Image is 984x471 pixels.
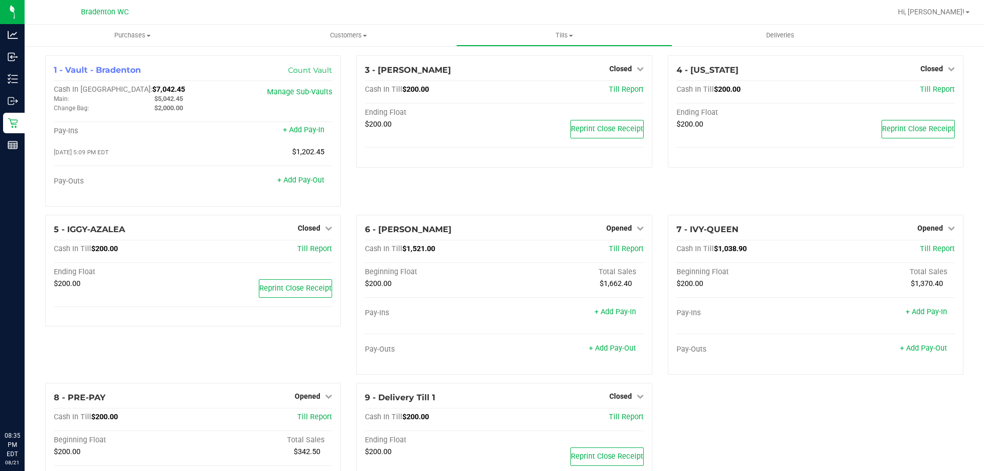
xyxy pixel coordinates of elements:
[402,244,435,253] span: $1,521.00
[365,120,392,129] span: $200.00
[714,244,747,253] span: $1,038.90
[589,344,636,353] a: + Add Pay-Out
[54,447,80,456] span: $200.00
[676,108,816,117] div: Ending Float
[267,88,332,96] a: Manage Sub-Vaults
[5,459,20,466] p: 08/21
[54,413,91,421] span: Cash In Till
[154,104,183,112] span: $2,000.00
[402,413,429,421] span: $200.00
[54,393,106,402] span: 8 - PRE-PAY
[898,8,965,16] span: Hi, [PERSON_NAME]!
[402,85,429,94] span: $200.00
[676,279,703,288] span: $200.00
[54,224,125,234] span: 5 - IGGY-AZALEA
[54,127,193,136] div: Pay-Ins
[365,224,452,234] span: 6 - [PERSON_NAME]
[606,224,632,232] span: Opened
[54,268,193,277] div: Ending Float
[815,268,955,277] div: Total Sales
[193,436,333,445] div: Total Sales
[676,268,816,277] div: Beginning Float
[457,31,671,40] span: Tills
[920,244,955,253] a: Till Report
[456,25,672,46] a: Tills
[609,244,644,253] a: Till Report
[8,52,18,62] inline-svg: Inbound
[672,25,888,46] a: Deliveries
[8,140,18,150] inline-svg: Reports
[920,65,943,73] span: Closed
[920,85,955,94] span: Till Report
[8,118,18,128] inline-svg: Retail
[600,279,632,288] span: $1,662.40
[54,65,141,75] span: 1 - Vault - Bradenton
[676,120,703,129] span: $200.00
[570,447,644,466] button: Reprint Close Receipt
[25,31,240,40] span: Purchases
[91,244,118,253] span: $200.00
[571,125,643,133] span: Reprint Close Receipt
[881,120,955,138] button: Reprint Close Receipt
[609,392,632,400] span: Closed
[571,452,643,461] span: Reprint Close Receipt
[911,279,943,288] span: $1,370.40
[288,66,332,75] a: Count Vault
[54,177,193,186] div: Pay-Outs
[365,85,402,94] span: Cash In Till
[54,95,69,103] span: Main:
[54,149,109,156] span: [DATE] 5:09 PM EDT
[882,125,954,133] span: Reprint Close Receipt
[504,268,644,277] div: Total Sales
[54,436,193,445] div: Beginning Float
[676,244,714,253] span: Cash In Till
[900,344,947,353] a: + Add Pay-Out
[365,279,392,288] span: $200.00
[297,413,332,421] a: Till Report
[259,279,332,298] button: Reprint Close Receipt
[906,308,947,316] a: + Add Pay-In
[91,413,118,421] span: $200.00
[241,31,456,40] span: Customers
[8,30,18,40] inline-svg: Analytics
[609,85,644,94] a: Till Report
[154,95,183,103] span: $5,042.45
[54,279,80,288] span: $200.00
[8,96,18,106] inline-svg: Outbound
[259,284,332,293] span: Reprint Close Receipt
[676,224,739,234] span: 7 - IVY-QUEEN
[8,74,18,84] inline-svg: Inventory
[365,244,402,253] span: Cash In Till
[365,436,504,445] div: Ending Float
[294,447,320,456] span: $342.50
[609,65,632,73] span: Closed
[54,244,91,253] span: Cash In Till
[365,393,435,402] span: 9 - Delivery Till 1
[292,148,324,156] span: $1,202.45
[5,431,20,459] p: 08:35 PM EDT
[54,85,152,94] span: Cash In [GEOGRAPHIC_DATA]:
[283,126,324,134] a: + Add Pay-In
[295,392,320,400] span: Opened
[25,25,240,46] a: Purchases
[365,345,504,354] div: Pay-Outs
[594,308,636,316] a: + Add Pay-In
[676,309,816,318] div: Pay-Ins
[676,345,816,354] div: Pay-Outs
[752,31,808,40] span: Deliveries
[365,413,402,421] span: Cash In Till
[365,309,504,318] div: Pay-Ins
[570,120,644,138] button: Reprint Close Receipt
[54,105,89,112] span: Change Bag:
[365,447,392,456] span: $200.00
[297,244,332,253] a: Till Report
[917,224,943,232] span: Opened
[609,413,644,421] span: Till Report
[676,85,714,94] span: Cash In Till
[676,65,739,75] span: 4 - [US_STATE]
